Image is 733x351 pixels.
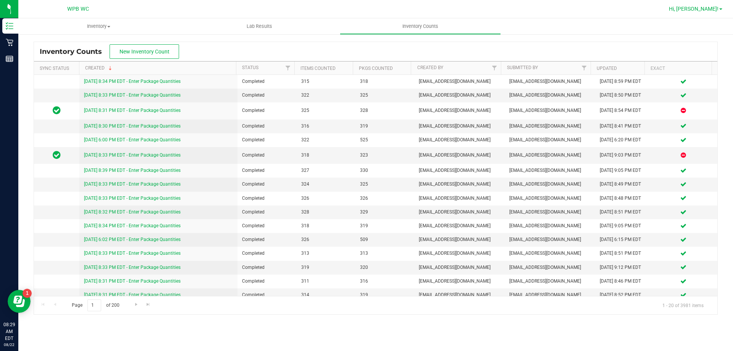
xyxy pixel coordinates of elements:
div: [DATE] 6:15 PM EDT [600,236,645,243]
span: [EMAIL_ADDRESS][DOMAIN_NAME] [509,291,591,299]
span: Completed [242,236,292,243]
span: WPB WC [67,6,89,12]
p: 08:29 AM EDT [3,321,15,342]
a: [DATE] 8:33 PM EDT - Enter Package Quantities [84,251,181,256]
div: [DATE] 8:50 PM EDT [600,92,645,99]
span: 324 [301,181,351,188]
span: Completed [242,167,292,174]
span: Completed [242,264,292,271]
p: 08/22 [3,342,15,348]
a: [DATE] 8:33 PM EDT - Enter Package Quantities [84,152,181,158]
div: [DATE] 8:54 PM EDT [600,107,645,114]
span: Completed [242,107,292,114]
span: Page of 200 [65,299,126,311]
a: Filter [488,61,501,74]
span: [EMAIL_ADDRESS][DOMAIN_NAME] [509,136,591,144]
div: [DATE] 8:51 PM EDT [600,250,645,257]
inline-svg: Retail [6,39,13,46]
span: [EMAIL_ADDRESS][DOMAIN_NAME] [509,123,591,130]
span: New Inventory Count [119,49,170,55]
a: Created By [417,65,443,70]
span: Completed [242,78,292,85]
a: [DATE] 6:00 PM EDT - Enter Package Quantities [84,137,181,142]
span: 322 [301,136,351,144]
span: Hi, [PERSON_NAME]! [669,6,718,12]
span: Completed [242,195,292,202]
span: 318 [301,222,351,230]
span: Completed [242,291,292,299]
span: [EMAIL_ADDRESS][DOMAIN_NAME] [509,236,591,243]
span: 326 [360,195,410,202]
span: Completed [242,250,292,257]
span: [EMAIL_ADDRESS][DOMAIN_NAME] [509,195,591,202]
a: [DATE] 8:33 PM EDT - Enter Package Quantities [84,265,181,270]
span: [EMAIL_ADDRESS][DOMAIN_NAME] [509,78,591,85]
span: [EMAIL_ADDRESS][DOMAIN_NAME] [509,250,591,257]
span: 319 [301,264,351,271]
span: [EMAIL_ADDRESS][DOMAIN_NAME] [509,278,591,285]
span: Inventory Counts [40,47,110,56]
span: 325 [301,107,351,114]
span: Completed [242,278,292,285]
span: 330 [360,167,410,174]
span: 316 [301,123,351,130]
a: Inventory Counts [340,18,501,34]
span: [EMAIL_ADDRESS][DOMAIN_NAME] [419,250,500,257]
a: [DATE] 8:33 PM EDT - Enter Package Quantities [84,181,181,187]
span: [EMAIL_ADDRESS][DOMAIN_NAME] [509,107,591,114]
span: [EMAIL_ADDRESS][DOMAIN_NAME] [509,152,591,159]
th: Exact [644,61,712,75]
span: Completed [242,222,292,230]
a: [DATE] 8:30 PM EDT - Enter Package Quantities [84,123,181,129]
a: Pkgs Counted [359,66,393,71]
span: [EMAIL_ADDRESS][DOMAIN_NAME] [419,195,500,202]
div: [DATE] 8:48 PM EDT [600,195,645,202]
span: [EMAIL_ADDRESS][DOMAIN_NAME] [419,107,500,114]
span: 323 [360,152,410,159]
span: 314 [301,291,351,299]
span: [EMAIL_ADDRESS][DOMAIN_NAME] [509,181,591,188]
span: [EMAIL_ADDRESS][DOMAIN_NAME] [419,209,500,216]
input: 1 [87,299,101,311]
a: Go to the last page [143,299,154,310]
a: [DATE] 8:33 PM EDT - Enter Package Quantities [84,92,181,98]
a: Inventory [18,18,179,34]
span: [EMAIL_ADDRESS][DOMAIN_NAME] [419,291,500,299]
span: [EMAIL_ADDRESS][DOMAIN_NAME] [419,181,500,188]
span: 319 [360,123,410,130]
a: Lab Results [179,18,340,34]
span: [EMAIL_ADDRESS][DOMAIN_NAME] [419,264,500,271]
span: [EMAIL_ADDRESS][DOMAIN_NAME] [419,278,500,285]
div: [DATE] 8:46 PM EDT [600,278,645,285]
span: 319 [360,291,410,299]
span: 327 [301,167,351,174]
div: [DATE] 8:52 PM EDT [600,291,645,299]
span: Completed [242,136,292,144]
span: In Sync [53,105,61,116]
span: [EMAIL_ADDRESS][DOMAIN_NAME] [419,167,500,174]
span: 325 [360,181,410,188]
a: [DATE] 6:02 PM EDT - Enter Package Quantities [84,237,181,242]
span: [EMAIL_ADDRESS][DOMAIN_NAME] [419,152,500,159]
span: 328 [301,209,351,216]
div: [DATE] 8:51 PM EDT [600,209,645,216]
span: 322 [301,92,351,99]
inline-svg: Reports [6,55,13,63]
div: [DATE] 8:59 PM EDT [600,78,645,85]
div: [DATE] 9:12 PM EDT [600,264,645,271]
iframe: Resource center unread badge [23,289,32,298]
span: [EMAIL_ADDRESS][DOMAIN_NAME] [419,78,500,85]
span: 315 [301,78,351,85]
a: [DATE] 8:34 PM EDT - Enter Package Quantities [84,223,181,228]
button: New Inventory Count [110,44,179,59]
span: Completed [242,123,292,130]
span: 326 [301,236,351,243]
span: [EMAIL_ADDRESS][DOMAIN_NAME] [509,92,591,99]
span: 325 [360,92,410,99]
span: 1 - 20 of 3981 items [656,299,710,311]
div: [DATE] 9:05 PM EDT [600,167,645,174]
span: 311 [301,278,351,285]
a: [DATE] 8:31 PM EDT - Enter Package Quantities [84,108,181,113]
span: [EMAIL_ADDRESS][DOMAIN_NAME] [419,123,500,130]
